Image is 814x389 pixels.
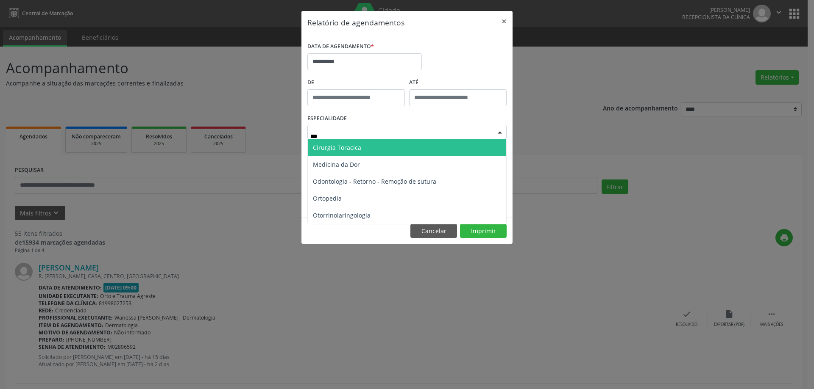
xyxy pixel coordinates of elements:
button: Cancelar [410,224,457,238]
label: De [307,76,405,89]
span: Cirurgia Toracica [313,143,361,152]
span: Ortopedia [313,194,342,202]
button: Close [496,11,513,32]
span: Otorrinolaringologia [313,211,371,219]
button: Imprimir [460,224,507,238]
label: ATÉ [409,76,507,89]
span: Odontologia - Retorno - Remoção de sutura [313,177,436,185]
h5: Relatório de agendamentos [307,17,404,28]
span: Medicina da Dor [313,160,360,168]
label: ESPECIALIDADE [307,112,347,125]
label: DATA DE AGENDAMENTO [307,40,374,53]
